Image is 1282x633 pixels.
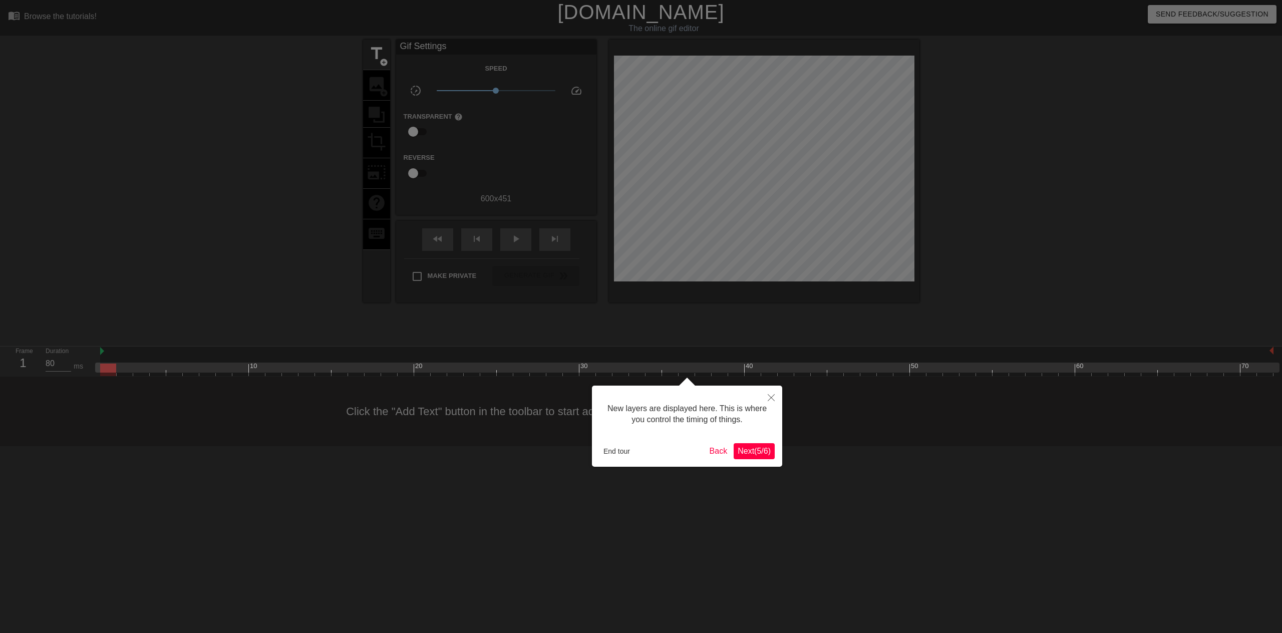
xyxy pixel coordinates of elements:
div: New layers are displayed here. This is where you control the timing of things. [599,393,775,436]
button: Back [706,443,732,459]
button: Close [760,386,782,409]
span: Next ( 5 / 6 ) [738,447,771,455]
button: End tour [599,444,634,459]
button: Next [734,443,775,459]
